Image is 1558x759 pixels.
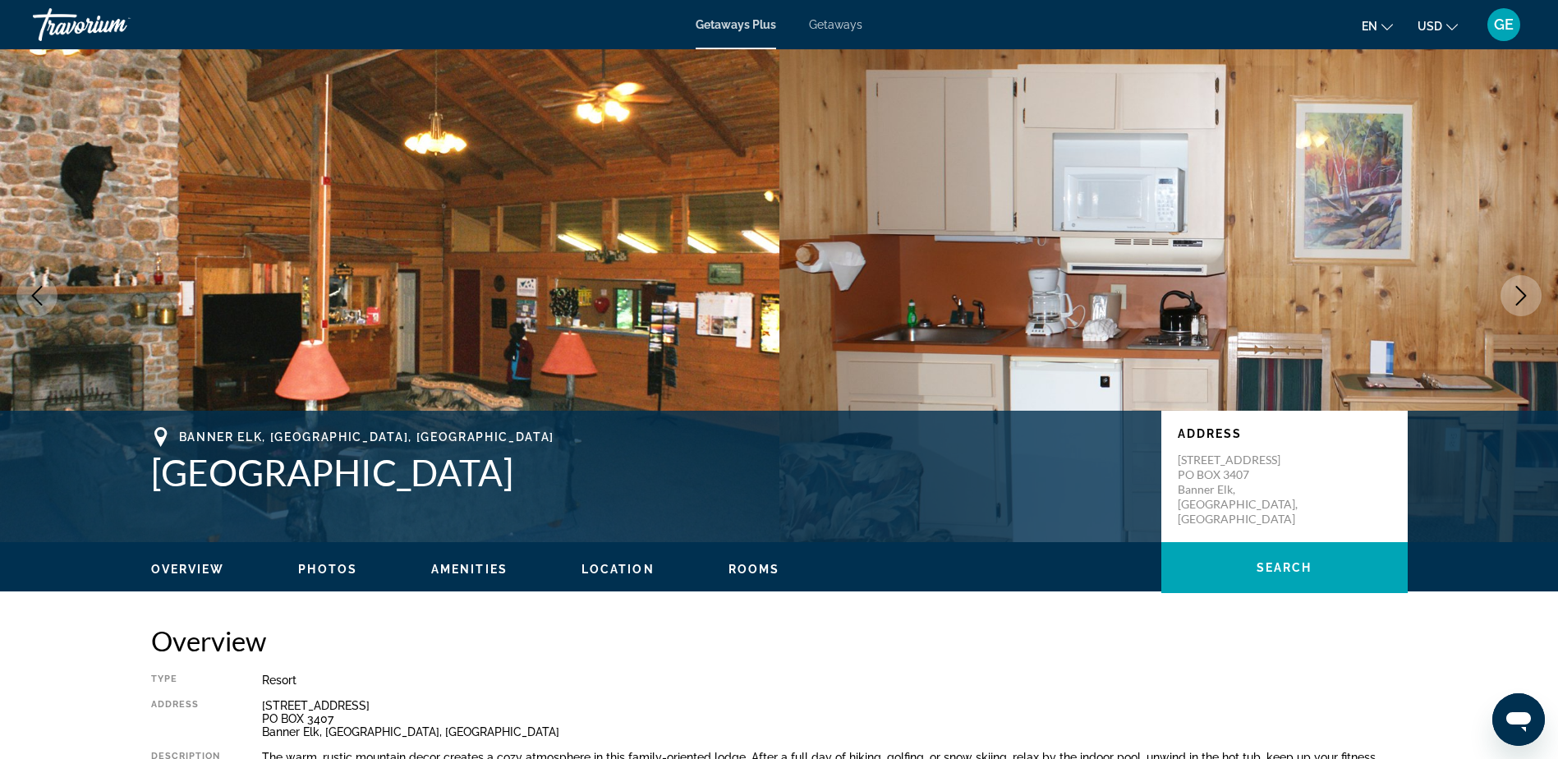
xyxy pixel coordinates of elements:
[33,3,197,46] a: Travorium
[151,699,221,738] div: Address
[728,562,780,577] button: Rooms
[151,451,1145,494] h1: [GEOGRAPHIC_DATA]
[151,624,1408,657] h2: Overview
[16,275,57,316] button: Previous image
[1161,542,1408,593] button: Search
[1178,453,1309,527] p: [STREET_ADDRESS] PO BOX 3407 Banner Elk, [GEOGRAPHIC_DATA], [GEOGRAPHIC_DATA]
[1418,14,1458,38] button: Change currency
[696,18,776,31] a: Getaways Plus
[151,674,221,687] div: Type
[1362,20,1377,33] span: en
[298,563,357,576] span: Photos
[1492,693,1545,746] iframe: Button to launch messaging window
[262,674,1408,687] div: Resort
[1501,275,1542,316] button: Next image
[809,18,862,31] a: Getaways
[1418,20,1442,33] span: USD
[581,563,655,576] span: Location
[1257,561,1312,574] span: Search
[431,563,508,576] span: Amenities
[1482,7,1525,42] button: User Menu
[151,563,225,576] span: Overview
[431,562,508,577] button: Amenities
[298,562,357,577] button: Photos
[262,699,1408,738] div: [STREET_ADDRESS] PO BOX 3407 Banner Elk, [GEOGRAPHIC_DATA], [GEOGRAPHIC_DATA]
[1494,16,1514,33] span: GE
[728,563,780,576] span: Rooms
[1362,14,1393,38] button: Change language
[1178,427,1391,440] p: Address
[179,430,555,444] span: Banner Elk, [GEOGRAPHIC_DATA], [GEOGRAPHIC_DATA]
[581,562,655,577] button: Location
[151,562,225,577] button: Overview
